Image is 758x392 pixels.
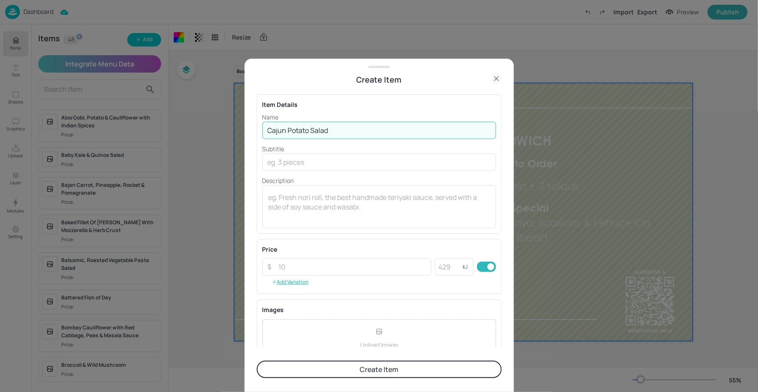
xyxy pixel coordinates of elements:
[274,258,432,276] input: 10
[262,122,496,139] input: eg. Chicken Teriyaki Sushi Roll
[262,245,278,254] p: Price
[262,276,318,289] button: Add Variation
[262,100,496,109] div: Item Details
[262,305,496,314] p: Images
[360,340,398,349] p: Upload Image
[257,361,502,378] button: Create Item
[463,264,468,270] p: kJ
[262,113,496,122] p: Name
[262,144,496,153] p: Subtitle
[262,176,496,185] p: Description
[257,73,502,86] div: Create Item
[435,258,463,276] input: 429
[262,153,496,171] input: eg. 3 pieces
